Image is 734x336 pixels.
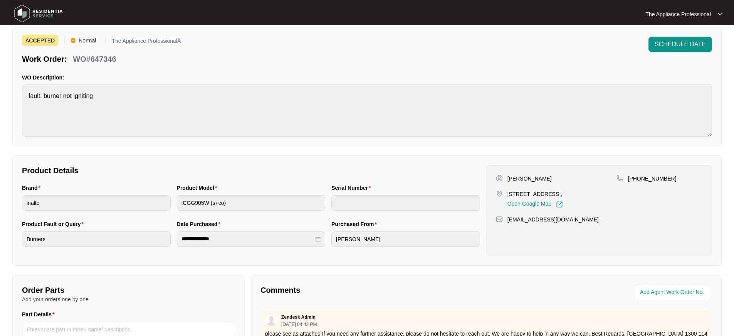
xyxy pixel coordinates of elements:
a: Open Google Map [507,201,563,208]
button: SCHEDULE DATE [648,37,712,52]
p: Product Details [22,165,480,176]
label: Brand [22,184,44,192]
p: Add your orders one by one [22,295,235,303]
label: Serial Number [331,184,374,192]
p: Order Parts [22,285,235,295]
p: [PHONE_NUMBER] [628,175,677,182]
input: Date Purchased [181,235,314,243]
img: Vercel Logo [71,38,76,43]
p: WO Description: [22,74,712,81]
p: WO#647346 [73,54,116,64]
input: Add Agent Work Order No. [640,288,707,297]
input: Brand [22,195,171,211]
img: user.svg [265,314,277,326]
input: Product Model [177,195,326,211]
img: map-pin [496,216,503,223]
input: Serial Number [331,195,480,211]
p: [EMAIL_ADDRESS][DOMAIN_NAME] [507,216,599,223]
label: Product Model [177,184,220,192]
p: Zendesk Admin [281,314,316,320]
p: Work Order: [22,54,67,64]
textarea: fault: burner not igniting [22,84,712,137]
img: map-pin [496,190,503,197]
span: SCHEDULE DATE [655,40,706,49]
span: ACCEPTED [22,35,58,46]
label: Purchased From [331,220,380,228]
p: [STREET_ADDRESS], [507,190,563,198]
input: Purchased From [331,231,480,247]
img: dropdown arrow [718,12,722,16]
p: [PERSON_NAME] [507,175,552,182]
p: [DATE] 04:43 PM [281,322,317,327]
img: Link-External [556,201,563,208]
label: Part Details [22,311,58,318]
img: map-pin [616,175,623,182]
p: The Appliance Professional [645,10,711,18]
p: The Appliance ProfessionalÂ [112,38,181,46]
label: Product Fault or Query [22,220,87,228]
label: Date Purchased [177,220,223,228]
img: user-pin [496,175,503,182]
input: Product Fault or Query [22,231,171,247]
p: Comments [260,285,481,295]
img: residentia service logo [12,2,66,25]
span: Normal [76,35,99,46]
